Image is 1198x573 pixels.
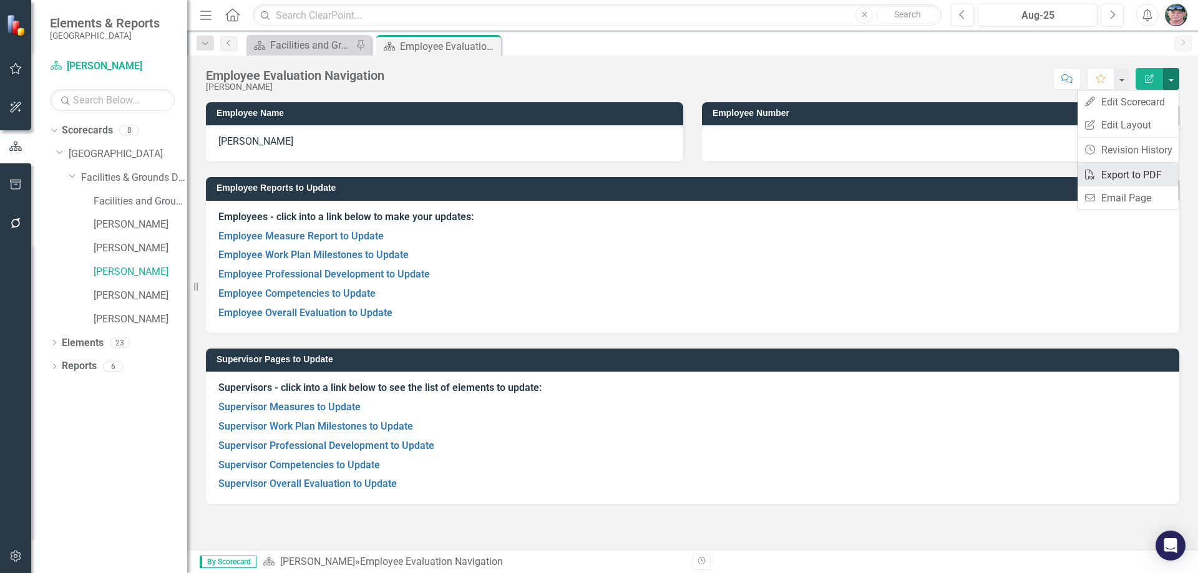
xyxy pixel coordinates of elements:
a: Facilities and Grounds [250,37,353,53]
h3: Employee Number [713,108,1173,118]
a: Employee Overall Evaluation to Update [218,307,392,319]
a: Employee Measure Report to Update [218,230,384,242]
small: [GEOGRAPHIC_DATA] [50,31,160,41]
button: Search [876,6,938,24]
span: Search [894,9,921,19]
div: Employee Evaluation Navigation [400,39,498,54]
a: [GEOGRAPHIC_DATA] [69,147,187,161]
a: Supervisor Competencies to Update [218,459,380,471]
div: Facilities and Grounds [270,37,353,53]
div: 23 [110,337,130,348]
div: Aug-25 [982,8,1093,23]
span: Elements & Reports [50,16,160,31]
a: [PERSON_NAME] [94,265,187,279]
a: Email Page [1078,186,1179,209]
a: Reports [62,359,97,373]
a: [PERSON_NAME] [94,218,187,232]
a: Export to PDF [1078,163,1179,186]
a: Revision History [1078,138,1179,161]
div: [PERSON_NAME] [206,82,384,92]
a: Supervisor Overall Evaluation to Update [218,478,397,489]
div: Open Intercom Messenger [1156,531,1186,561]
a: [PERSON_NAME] [280,556,355,567]
a: Supervisor Work Plan Milestones to Update [218,420,413,432]
a: Employee Work Plan Milestones to Update [218,249,409,261]
a: Facilities and Grounds Program [94,195,187,209]
a: [PERSON_NAME] [94,312,187,327]
span: By Scorecard [200,556,256,568]
div: 8 [119,125,139,136]
div: Employee Evaluation Navigation [206,69,384,82]
a: Facilities & Grounds Department [81,171,187,185]
a: Edit Scorecard [1078,90,1179,113]
input: Search Below... [50,89,175,111]
strong: Supervisors - click into a link below to see the list of elements to update: [218,382,542,393]
img: ClearPoint Strategy [6,14,28,36]
a: Employee Competencies to Update [218,287,376,299]
a: Scorecards [62,123,113,138]
h3: Employee Reports to Update [217,183,1173,193]
img: James Hoock [1165,4,1187,26]
input: Search ClearPoint... [253,4,942,26]
a: [PERSON_NAME] [50,59,175,74]
button: Aug-25 [978,4,1098,26]
a: Employee Professional Development to Update [218,268,430,280]
div: Employee Evaluation Navigation [360,556,503,567]
a: Edit Layout [1078,113,1179,137]
a: [PERSON_NAME] [94,289,187,303]
a: [PERSON_NAME] [94,241,187,256]
h3: Supervisor Pages to Update [217,355,1173,364]
div: 6 [103,361,123,372]
a: Elements [62,336,104,350]
a: Supervisor Professional Development to Update [218,440,434,451]
div: » [263,555,683,569]
h3: Employee Name [217,108,677,118]
strong: Employees - click into a link below to make your updates: [218,211,474,223]
a: Supervisor Measures to Update [218,401,361,413]
p: [PERSON_NAME] [218,135,671,149]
